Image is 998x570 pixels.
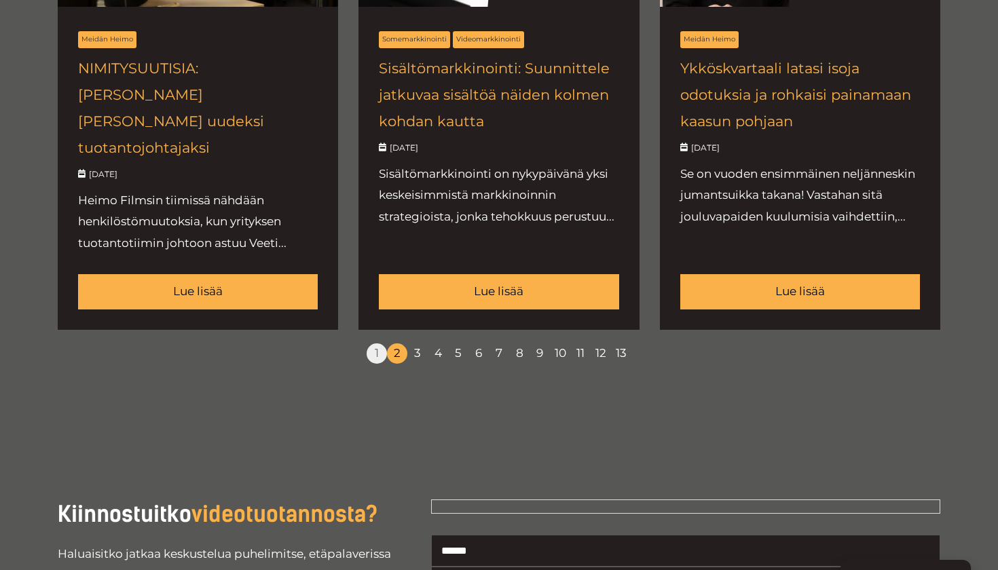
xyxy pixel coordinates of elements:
span: 2 [387,343,407,364]
a: 13 [611,343,631,364]
a: 8 [509,343,530,364]
a: 5 [448,343,468,364]
a: 3 [407,343,428,364]
a: 4 [428,343,448,364]
a: 7 [489,343,509,364]
a: 10 [550,343,570,364]
span: videotuotannosta? [191,501,377,527]
h3: Kiinnostuitko [58,499,397,530]
a: 1 [367,343,387,364]
a: 12 [591,343,611,364]
a: 11 [570,343,591,364]
a: 9 [530,343,550,364]
a: 6 [468,343,489,364]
